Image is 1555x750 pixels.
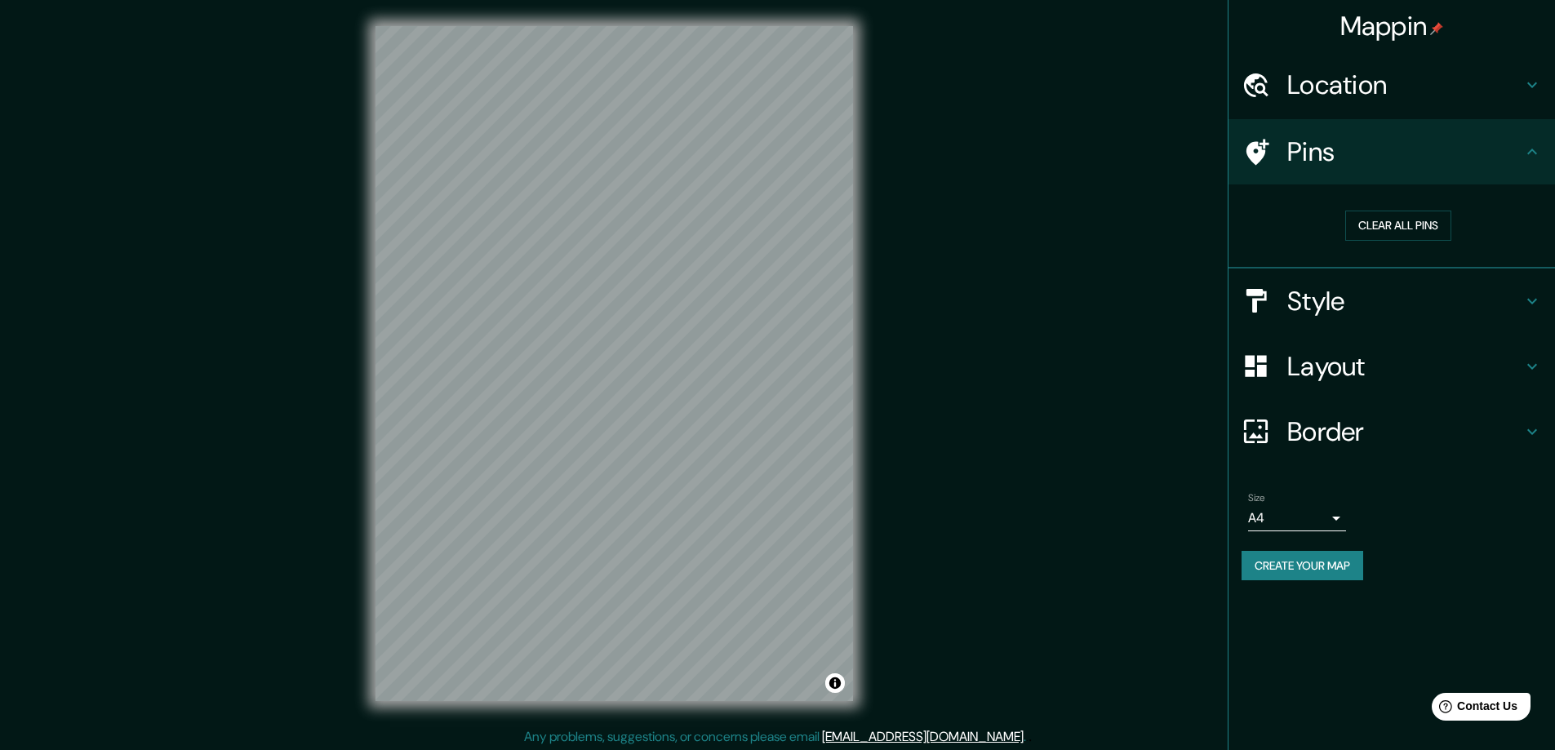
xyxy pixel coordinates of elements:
p: Any problems, suggestions, or concerns please email . [524,727,1026,747]
iframe: Help widget launcher [1410,686,1537,732]
div: Style [1228,268,1555,334]
div: Location [1228,52,1555,118]
div: Border [1228,399,1555,464]
h4: Layout [1287,350,1522,383]
h4: Mappin [1340,10,1444,42]
h4: Border [1287,415,1522,448]
div: . [1029,727,1032,747]
img: pin-icon.png [1430,22,1443,35]
div: Pins [1228,119,1555,184]
button: Toggle attribution [825,673,845,693]
a: [EMAIL_ADDRESS][DOMAIN_NAME] [822,728,1024,745]
canvas: Map [375,26,853,701]
h4: Location [1287,69,1522,101]
button: Clear all pins [1345,211,1451,241]
label: Size [1248,490,1265,504]
div: . [1026,727,1029,747]
div: Layout [1228,334,1555,399]
div: A4 [1248,505,1346,531]
h4: Style [1287,285,1522,317]
button: Create your map [1242,551,1363,581]
h4: Pins [1287,135,1522,168]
